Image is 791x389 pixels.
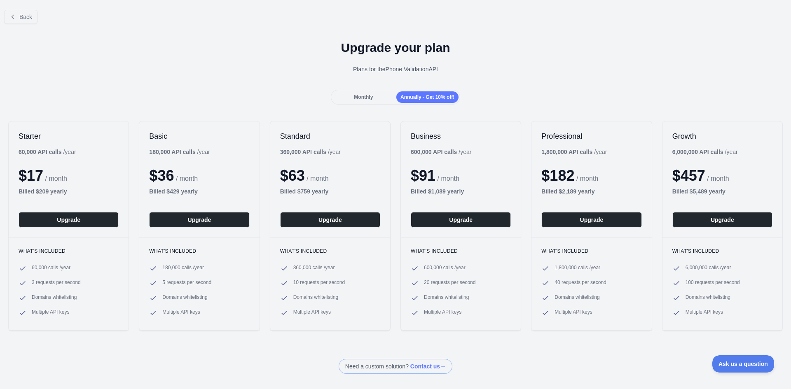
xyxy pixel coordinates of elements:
[280,148,341,156] div: / year
[411,131,511,141] h2: Business
[280,149,326,155] b: 360,000 API calls
[411,149,457,155] b: 600,000 API calls
[411,148,471,156] div: / year
[712,355,775,373] iframe: Toggle Customer Support
[411,167,435,184] span: $ 91
[541,149,592,155] b: 1,800,000 API calls
[541,167,574,184] span: $ 182
[541,131,641,141] h2: Professional
[541,148,607,156] div: / year
[280,131,380,141] h2: Standard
